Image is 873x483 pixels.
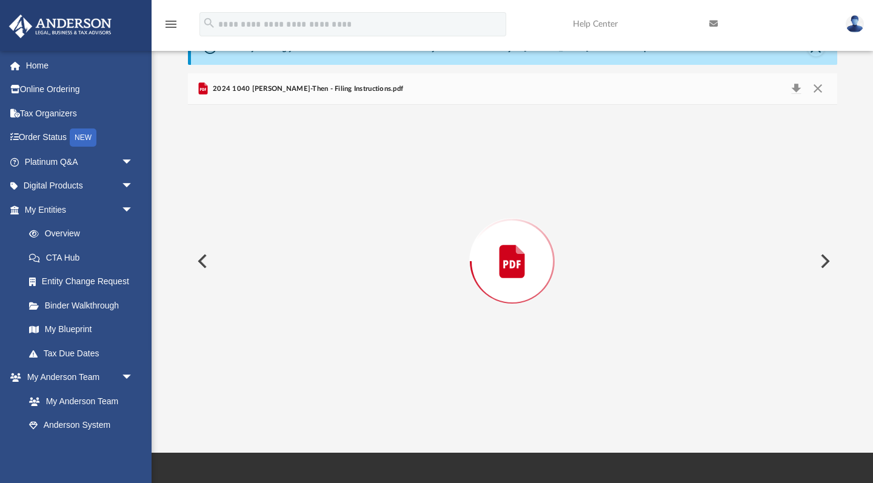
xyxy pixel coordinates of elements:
a: Platinum Q&Aarrow_drop_down [8,150,152,174]
button: Next File [811,244,837,278]
a: Tax Due Dates [17,341,152,365]
div: NEW [70,128,96,147]
a: Binder Walkthrough [17,293,152,318]
span: 2024 1040 [PERSON_NAME]-Then - Filing Instructions.pdf [210,84,404,95]
button: Previous File [188,244,215,278]
a: Entity Change Request [17,270,152,294]
span: arrow_drop_down [121,198,145,222]
i: menu [164,17,178,32]
a: CTA Hub [17,245,152,270]
img: Anderson Advisors Platinum Portal [5,15,115,38]
div: Preview [188,73,837,418]
a: My Anderson Teamarrow_drop_down [8,365,145,390]
button: Download [786,81,808,98]
a: Online Ordering [8,78,152,102]
a: Client Referrals [17,437,145,461]
span: arrow_drop_down [121,365,145,390]
a: Anderson System [17,413,145,438]
button: Close [807,81,829,98]
a: Overview [17,222,152,246]
a: My Blueprint [17,318,145,342]
a: Order StatusNEW [8,125,152,150]
span: arrow_drop_down [121,174,145,199]
i: search [202,16,216,30]
a: My Anderson Team [17,389,139,413]
span: arrow_drop_down [121,150,145,175]
a: My Entitiesarrow_drop_down [8,198,152,222]
a: Digital Productsarrow_drop_down [8,174,152,198]
img: User Pic [846,15,864,33]
a: Home [8,53,152,78]
a: Tax Organizers [8,101,152,125]
a: menu [164,23,178,32]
